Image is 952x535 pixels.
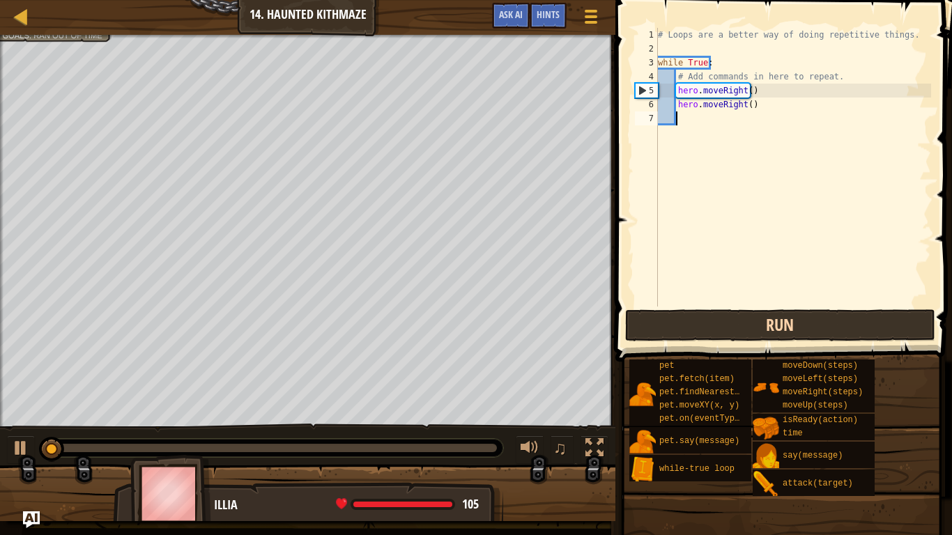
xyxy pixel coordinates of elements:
div: 2 [635,42,658,56]
span: while-true loop [659,464,735,474]
div: 1 [635,28,658,42]
button: Adjust volume [516,435,544,464]
img: portrait.png [753,415,779,442]
span: moveRight(steps) [783,387,863,397]
span: attack(target) [783,479,853,488]
span: moveUp(steps) [783,401,848,410]
img: portrait.png [629,381,656,408]
button: Toggle fullscreen [581,435,608,464]
button: Run [625,309,935,341]
span: Hints [537,8,560,21]
div: Illia [214,496,489,514]
div: 7 [635,111,658,125]
button: Show game menu [574,3,608,36]
div: 4 [635,70,658,84]
button: ♫ [551,435,574,464]
img: portrait.png [629,456,656,483]
span: pet.on(eventType, handler) [659,414,790,424]
span: pet.fetch(item) [659,374,735,384]
div: 3 [635,56,658,70]
span: pet [659,361,675,371]
button: Ask AI [492,3,530,29]
button: Ctrl + P: Play [7,435,35,464]
span: isReady(action) [783,415,858,425]
div: 6 [635,98,658,111]
span: pet.say(message) [659,436,739,446]
img: thang_avatar_frame.png [130,455,211,532]
span: ♫ [553,437,567,458]
span: moveDown(steps) [783,361,858,371]
span: say(message) [783,451,843,460]
button: Ask AI [23,511,40,528]
span: Ask AI [499,8,523,21]
span: pet.moveXY(x, y) [659,401,739,410]
span: pet.findNearestByType(type) [659,387,794,397]
img: portrait.png [753,471,779,497]
span: 105 [462,495,479,513]
div: health: 105 / 105 [336,498,479,511]
img: portrait.png [753,374,779,401]
div: 5 [636,84,658,98]
img: portrait.png [629,428,656,455]
span: time [783,428,803,438]
img: portrait.png [753,443,779,470]
span: moveLeft(steps) [783,374,858,384]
